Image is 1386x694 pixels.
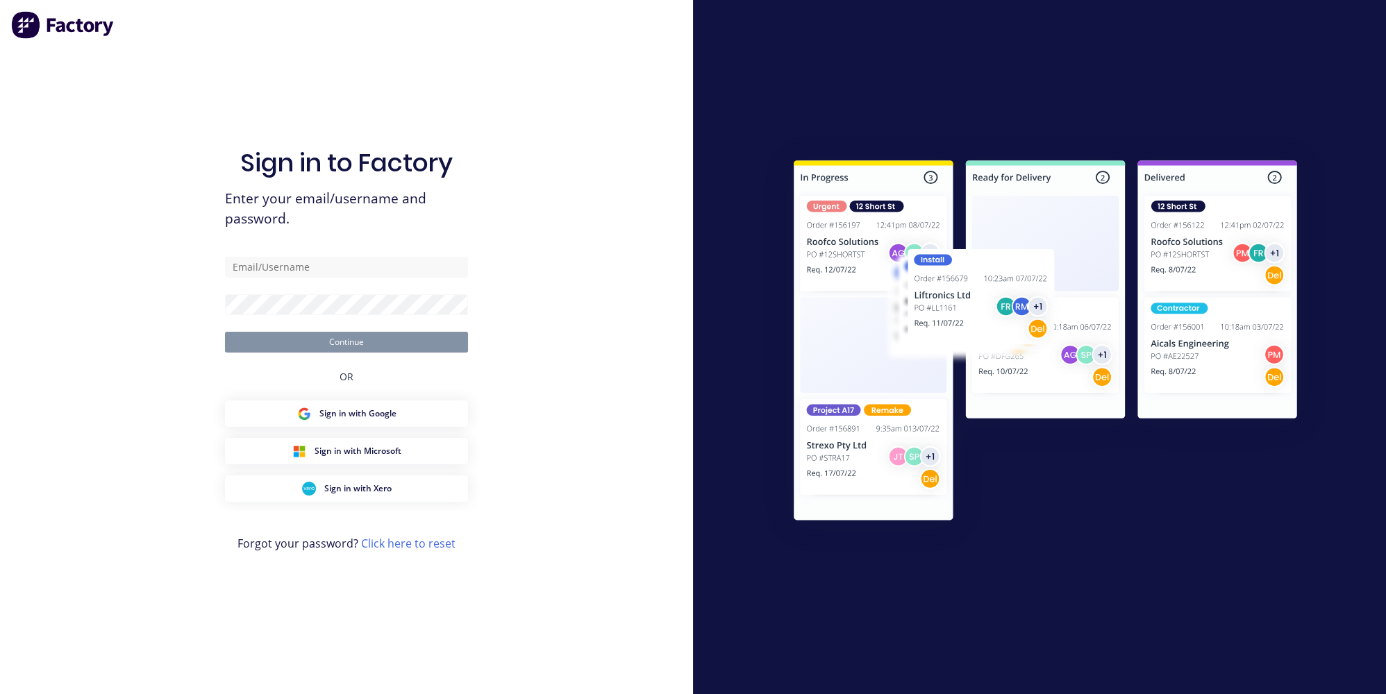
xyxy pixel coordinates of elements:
button: Continue [225,332,468,353]
span: Sign in with Google [319,407,396,420]
button: Xero Sign inSign in with Xero [225,475,468,502]
span: Enter your email/username and password. [225,189,468,229]
span: Sign in with Microsoft [315,445,401,457]
button: Microsoft Sign inSign in with Microsoft [225,438,468,464]
button: Google Sign inSign in with Google [225,400,468,427]
img: Google Sign in [297,407,311,421]
span: Sign in with Xero [324,482,392,495]
input: Email/Username [225,257,468,278]
a: Click here to reset [361,536,456,551]
div: OR [340,353,353,400]
img: Factory [11,11,115,39]
h1: Sign in to Factory [240,148,453,178]
img: Xero Sign in [302,482,316,496]
img: Sign in [763,133,1328,553]
img: Microsoft Sign in [292,444,306,458]
span: Forgot your password? [237,535,456,552]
